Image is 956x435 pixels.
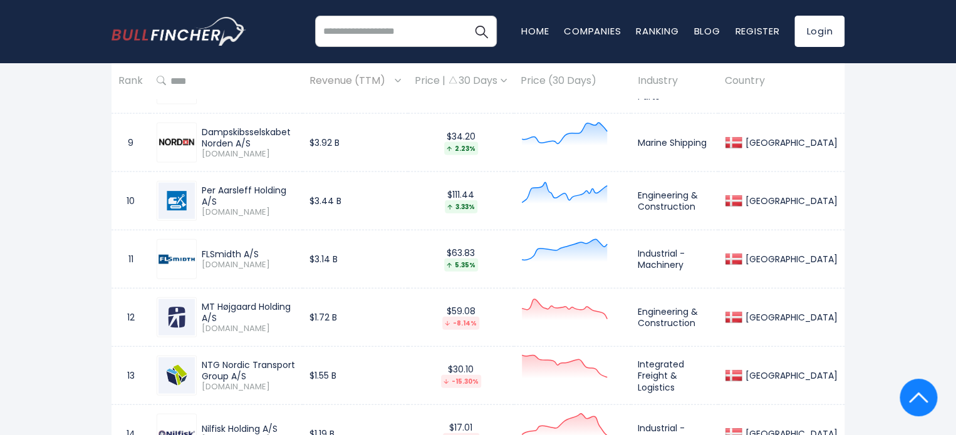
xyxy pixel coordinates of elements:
td: Engineering & Construction [631,172,718,230]
th: Industry [631,63,718,100]
div: Price | 30 Days [415,74,507,88]
th: Country [718,63,844,100]
div: NTG Nordic Transport Group A/S [202,359,296,382]
div: Dampskibsselskabet Norden A/S [202,126,296,149]
button: Search [465,16,497,47]
div: FLSmidth A/S [202,248,296,260]
img: bullfincher logo [112,17,246,46]
a: Go to homepage [112,17,246,46]
span: [DOMAIN_NAME] [202,149,296,160]
td: 12 [112,289,150,347]
div: $30.10 [415,364,507,388]
div: Per Aarsleff Holding A/S [202,185,296,207]
th: Rank [112,63,150,100]
img: DNORD.CO.png [158,125,195,161]
td: $3.92 B [303,114,408,172]
div: $63.83 [415,247,507,272]
td: 11 [112,230,150,289]
td: $1.72 B [303,289,408,347]
a: Ranking [636,24,678,38]
img: MTHH.CO.png [158,299,195,335]
a: Companies [564,24,621,38]
div: -15.30% [441,375,481,388]
td: Integrated Freight & Logistics [631,347,718,405]
td: 10 [112,172,150,230]
div: [GEOGRAPHIC_DATA] [742,137,838,148]
div: 5.35% [444,258,478,272]
span: [DOMAIN_NAME] [202,382,296,392]
a: Register [735,24,779,38]
td: Marine Shipping [631,114,718,172]
div: [GEOGRAPHIC_DATA] [742,253,838,265]
td: Engineering & Construction [631,289,718,347]
div: -8.14% [442,317,479,330]
a: Blog [694,24,720,38]
td: $1.55 B [303,347,408,405]
a: Home [521,24,549,38]
td: $3.14 B [303,230,408,289]
span: [DOMAIN_NAME] [202,260,296,270]
td: 9 [112,114,150,172]
div: [GEOGRAPHIC_DATA] [742,195,838,207]
div: MT Højgaard Holding A/S [202,301,296,324]
img: NTG.CO.png [158,357,195,394]
th: Price (30 Days) [514,63,631,100]
div: [GEOGRAPHIC_DATA] [742,312,838,323]
div: $59.08 [415,305,507,330]
div: 2.23% [444,142,478,155]
span: [DOMAIN_NAME] [202,324,296,334]
span: Revenue (TTM) [309,71,392,91]
div: 3.33% [445,200,477,213]
div: [GEOGRAPHIC_DATA] [742,370,838,381]
img: FLS.CO.png [158,255,195,265]
div: $111.44 [415,189,507,213]
a: Login [794,16,844,47]
td: Industrial - Machinery [631,230,718,289]
td: 13 [112,347,150,405]
div: Nilfisk Holding A/S [202,423,296,434]
div: $34.20 [415,131,507,155]
td: $3.44 B [303,172,408,230]
span: [DOMAIN_NAME] [202,207,296,218]
img: PAAL-B.CO.png [158,183,195,219]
